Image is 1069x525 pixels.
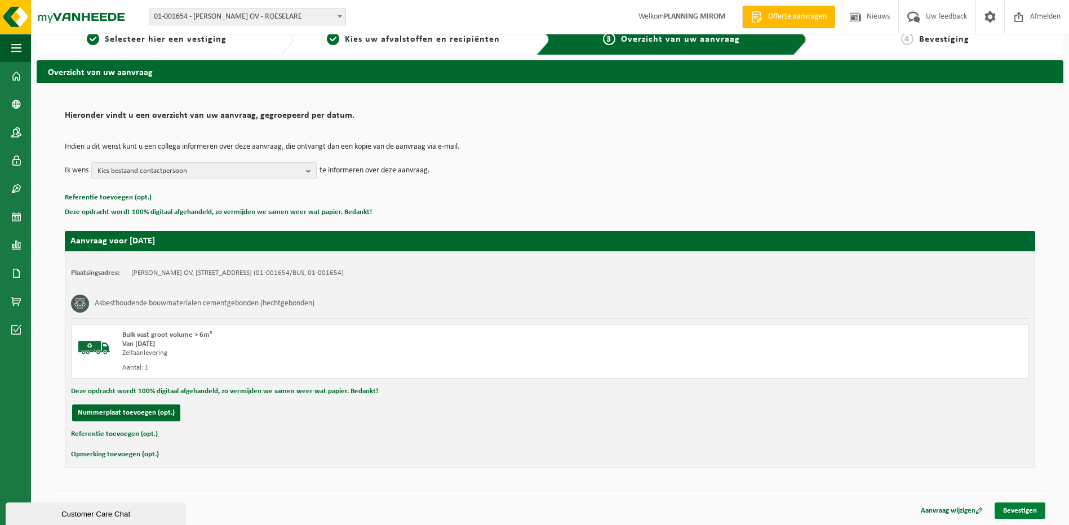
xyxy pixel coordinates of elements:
button: Deze opdracht wordt 100% digitaal afgehandeld, zo vermijden we samen weer wat papier. Bedankt! [71,384,378,399]
p: te informeren over deze aanvraag. [320,162,430,179]
p: Indien u dit wenst kunt u een collega informeren over deze aanvraag, die ontvangt dan een kopie v... [65,143,1035,151]
span: Overzicht van uw aanvraag [621,35,740,44]
iframe: chat widget [6,500,188,525]
strong: Van [DATE] [122,340,155,348]
a: Bevestigen [995,502,1045,519]
td: [PERSON_NAME] OV, [STREET_ADDRESS] (01-001654/BUS, 01-001654) [131,269,344,278]
p: Ik wens [65,162,88,179]
span: 2 [327,33,339,45]
button: Deze opdracht wordt 100% digitaal afgehandeld, zo vermijden we samen weer wat papier. Bedankt! [65,205,372,220]
strong: Plaatsingsadres: [71,269,120,277]
span: 4 [901,33,913,45]
span: 01-001654 - MIROM ROESELARE OV - ROESELARE [149,9,345,25]
a: 1Selecteer hier een vestiging [42,33,271,46]
span: Kies uw afvalstoffen en recipiënten [345,35,500,44]
span: 1 [87,33,99,45]
span: 01-001654 - MIROM ROESELARE OV - ROESELARE [149,8,346,25]
span: Bulk vast groot volume > 6m³ [122,331,212,339]
button: Referentie toevoegen (opt.) [65,190,152,205]
button: Opmerking toevoegen (opt.) [71,447,159,462]
a: Offerte aanvragen [742,6,835,28]
h2: Overzicht van uw aanvraag [37,60,1063,82]
h3: Asbesthoudende bouwmaterialen cementgebonden (hechtgebonden) [95,295,314,313]
span: Bevestiging [919,35,969,44]
span: Kies bestaand contactpersoon [97,163,301,180]
button: Nummerplaat toevoegen (opt.) [72,404,180,421]
span: 3 [603,33,615,45]
button: Referentie toevoegen (opt.) [71,427,158,442]
a: Aanvraag wijzigen [912,502,991,519]
button: Kies bestaand contactpersoon [91,162,317,179]
a: 2Kies uw afvalstoffen en recipiënten [299,33,528,46]
span: Offerte aanvragen [765,11,830,23]
strong: PLANNING MIROM [664,12,725,21]
strong: Aanvraag voor [DATE] [70,237,155,246]
span: Selecteer hier een vestiging [105,35,227,44]
h2: Hieronder vindt u een overzicht van uw aanvraag, gegroepeerd per datum. [65,111,1035,126]
div: Aantal: 1 [122,363,595,372]
img: BL-SO-LV.png [77,331,111,364]
div: Zelfaanlevering [122,349,595,358]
